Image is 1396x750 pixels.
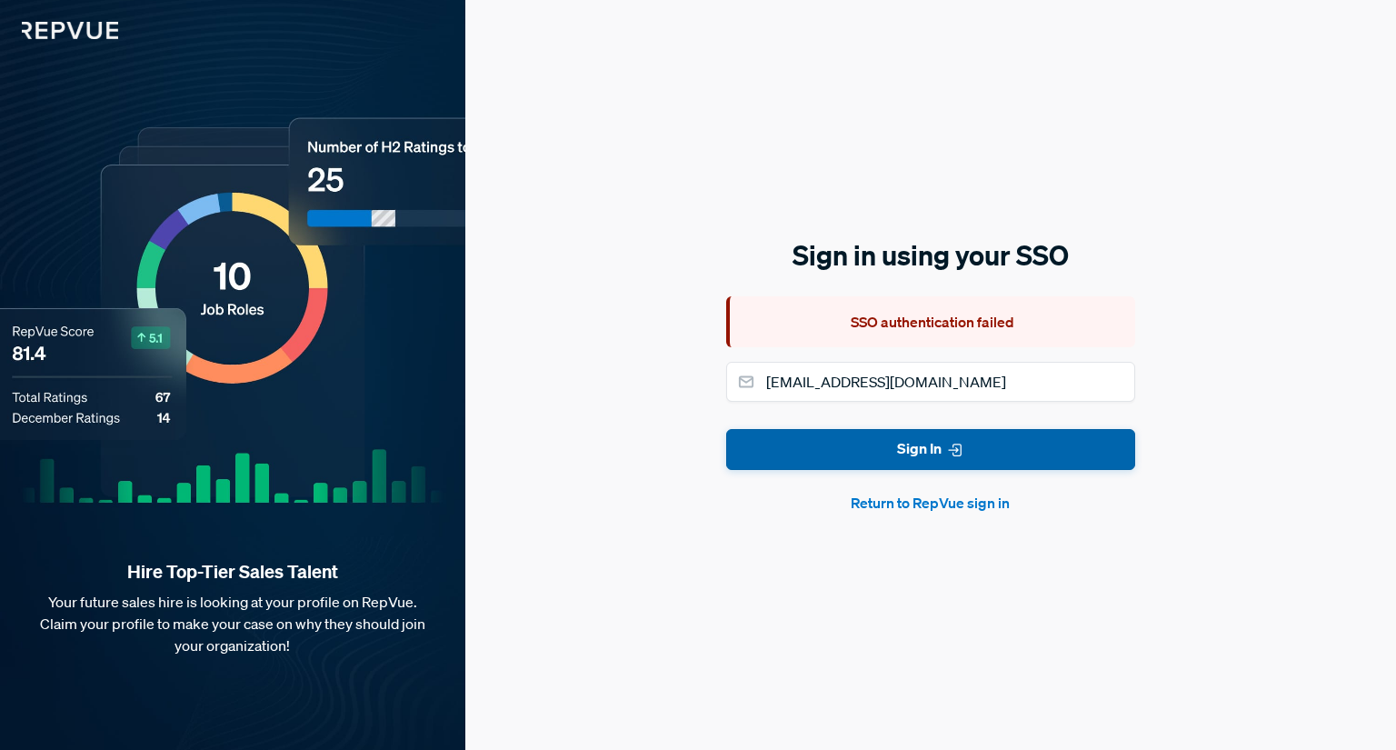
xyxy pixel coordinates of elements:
button: Return to RepVue sign in [726,492,1135,514]
button: Sign In [726,429,1135,470]
input: Email address [726,362,1135,402]
strong: Hire Top-Tier Sales Talent [29,560,436,584]
p: Your future sales hire is looking at your profile on RepVue. Claim your profile to make your case... [29,591,436,656]
h5: Sign in using your SSO [726,236,1135,275]
div: SSO authentication failed [726,296,1135,347]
